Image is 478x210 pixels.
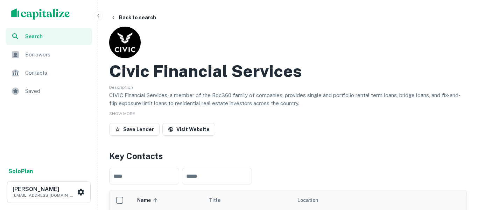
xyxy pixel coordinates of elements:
[8,168,33,175] strong: Solo Plan
[6,28,92,45] a: Search
[109,150,467,162] h4: Key Contacts
[13,192,76,198] p: [EMAIL_ADDRESS][DOMAIN_NAME]
[109,91,467,108] p: CIVIC Financial Services, a member of the Roc360 family of companies, provides single and portfol...
[13,187,76,192] h6: [PERSON_NAME]
[132,190,203,210] th: Name
[25,33,88,40] span: Search
[108,11,159,24] button: Back to search
[25,87,88,95] span: Saved
[6,65,92,81] a: Contacts
[162,123,215,136] a: Visit Website
[297,196,318,204] span: Location
[109,123,160,136] button: Save Lender
[6,83,92,100] a: Saved
[11,8,70,20] img: capitalize-logo.png
[109,111,135,116] span: SHOW MORE
[6,46,92,63] a: Borrowers
[8,167,33,176] a: SoloPlan
[25,50,88,59] span: Borrowers
[203,190,292,210] th: Title
[209,196,230,204] span: Title
[25,69,88,77] span: Contacts
[443,154,478,188] iframe: Chat Widget
[292,190,386,210] th: Location
[137,196,160,204] span: Name
[109,61,302,81] h2: Civic Financial Services
[109,85,133,90] span: Description
[7,181,91,203] button: [PERSON_NAME][EMAIL_ADDRESS][DOMAIN_NAME]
